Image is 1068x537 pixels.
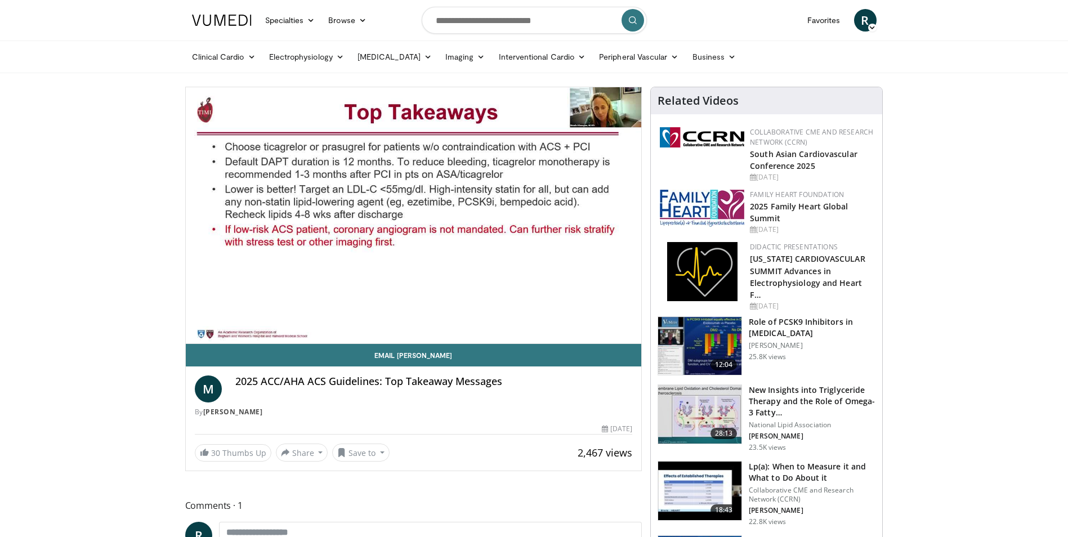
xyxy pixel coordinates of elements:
[578,446,632,459] span: 2,467 views
[750,172,873,182] div: [DATE]
[749,352,786,361] p: 25.8K views
[710,359,738,370] span: 12:04
[602,424,632,434] div: [DATE]
[258,9,322,32] a: Specialties
[749,341,875,350] p: [PERSON_NAME]
[749,316,875,339] h3: Role of PCSK9 Inhibitors in [MEDICAL_DATA]
[750,225,873,235] div: [DATE]
[192,15,252,26] img: VuMedi Logo
[658,384,875,452] a: 28:13 New Insights into Triglyceride Therapy and the Role of Omega-3 Fatty… National Lipid Associ...
[195,444,271,462] a: 30 Thumbs Up
[351,46,439,68] a: [MEDICAL_DATA]
[658,316,875,376] a: 12:04 Role of PCSK9 Inhibitors in [MEDICAL_DATA] [PERSON_NAME] 25.8K views
[186,87,642,344] video-js: Video Player
[660,127,744,147] img: a04ee3ba-8487-4636-b0fb-5e8d268f3737.png.150x105_q85_autocrop_double_scale_upscale_version-0.2.png
[203,407,263,417] a: [PERSON_NAME]
[660,190,744,227] img: 96363db5-6b1b-407f-974b-715268b29f70.jpeg.150x105_q85_autocrop_double_scale_upscale_version-0.2.jpg
[439,46,492,68] a: Imaging
[658,462,741,520] img: 7a20132b-96bf-405a-bedd-783937203c38.150x105_q85_crop-smart_upscale.jpg
[195,407,633,417] div: By
[749,432,875,441] p: [PERSON_NAME]
[750,301,873,311] div: [DATE]
[262,46,351,68] a: Electrophysiology
[667,242,738,301] img: 1860aa7a-ba06-47e3-81a4-3dc728c2b4cf.png.150x105_q85_autocrop_double_scale_upscale_version-0.2.png
[749,443,786,452] p: 23.5K views
[321,9,373,32] a: Browse
[658,461,875,526] a: 18:43 Lp(a): When to Measure it and What to Do About it Collaborative CME and Research Network (C...
[235,375,633,388] h4: 2025 ACC/AHA ACS Guidelines: Top Takeaway Messages
[658,317,741,375] img: 3346fd73-c5f9-4d1f-bb16-7b1903aae427.150x105_q85_crop-smart_upscale.jpg
[749,486,875,504] p: Collaborative CME and Research Network (CCRN)
[185,498,642,513] span: Comments 1
[186,344,642,366] a: Email [PERSON_NAME]
[185,46,262,68] a: Clinical Cardio
[211,447,220,458] span: 30
[658,94,739,108] h4: Related Videos
[749,461,875,484] h3: Lp(a): When to Measure it and What to Do About it
[750,201,848,223] a: 2025 Family Heart Global Summit
[749,506,875,515] p: [PERSON_NAME]
[801,9,847,32] a: Favorites
[854,9,877,32] a: R
[710,428,738,439] span: 28:13
[195,375,222,402] a: M
[492,46,593,68] a: Interventional Cardio
[750,242,873,252] div: Didactic Presentations
[749,517,786,526] p: 22.8K views
[750,127,873,147] a: Collaborative CME and Research Network (CCRN)
[750,190,844,199] a: Family Heart Foundation
[276,444,328,462] button: Share
[710,504,738,516] span: 18:43
[332,444,390,462] button: Save to
[750,149,857,171] a: South Asian Cardiovascular Conference 2025
[592,46,685,68] a: Peripheral Vascular
[658,385,741,444] img: 45ea033d-f728-4586-a1ce-38957b05c09e.150x105_q85_crop-smart_upscale.jpg
[686,46,743,68] a: Business
[749,420,875,429] p: National Lipid Association
[749,384,875,418] h3: New Insights into Triglyceride Therapy and the Role of Omega-3 Fatty…
[422,7,647,34] input: Search topics, interventions
[750,253,865,299] a: [US_STATE] CARDIOVASCULAR SUMMIT Advances in Electrophysiology and Heart F…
